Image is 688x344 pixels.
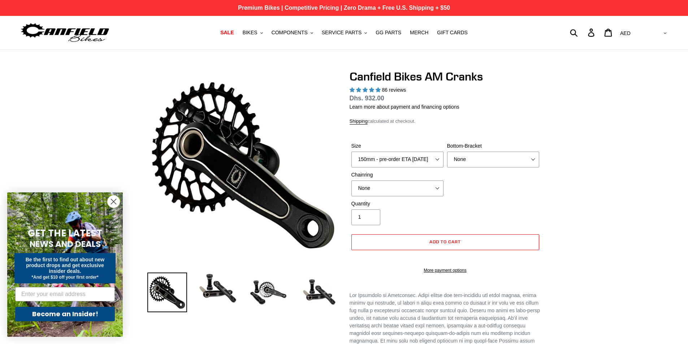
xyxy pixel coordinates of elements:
label: Quantity [351,200,443,208]
span: Dhs. 932.00 [350,95,384,102]
img: Load image into Gallery viewer, Canfield Bikes AM Cranks [248,273,288,312]
span: GET THE LATEST [28,227,102,240]
a: MERCH [406,28,432,38]
label: Size [351,142,443,150]
button: BIKES [239,28,266,38]
span: NEWS AND DEALS [30,238,101,250]
a: GG PARTS [372,28,405,38]
img: Load image into Gallery viewer, Canfield Bikes AM Cranks [147,273,187,312]
h1: Canfield Bikes AM Cranks [350,70,541,83]
button: SERVICE PARTS [318,28,371,38]
label: Bottom-Bracket [447,142,539,150]
span: 4.97 stars [350,87,382,93]
span: GG PARTS [376,30,401,36]
span: *And get $10 off your first order* [31,275,98,280]
a: GIFT CARDS [433,28,471,38]
span: BIKES [242,30,257,36]
img: Load image into Gallery viewer, CANFIELD-AM_DH-CRANKS [299,273,339,312]
span: GIFT CARDS [437,30,468,36]
button: COMPONENTS [268,28,317,38]
span: MERCH [410,30,428,36]
span: 86 reviews [382,87,406,93]
a: Learn more about payment and financing options [350,104,459,110]
label: Chainring [351,171,443,179]
button: Add to cart [351,234,539,250]
a: SALE [217,28,237,38]
button: Become an Insider! [15,307,115,321]
img: Load image into Gallery viewer, Canfield Cranks [198,273,238,304]
span: COMPONENTS [272,30,308,36]
button: Close dialog [107,195,120,208]
span: SALE [220,30,234,36]
span: Be the first to find out about new product drops and get exclusive insider deals. [26,257,105,274]
div: calculated at checkout. [350,118,541,125]
span: Add to cart [429,239,461,244]
a: More payment options [351,267,539,274]
span: SERVICE PARTS [322,30,362,36]
input: Enter your email address [15,287,115,301]
img: Canfield Bikes [20,21,110,44]
input: Search [574,25,592,40]
a: Shipping [350,118,368,125]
